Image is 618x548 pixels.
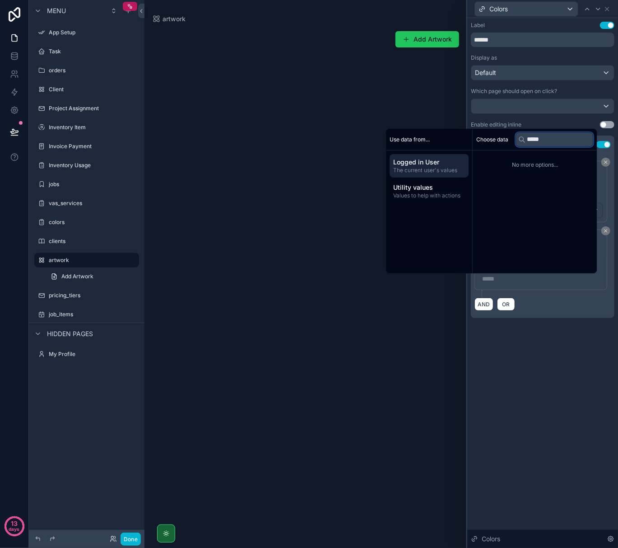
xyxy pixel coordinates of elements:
button: Done [121,533,141,546]
span: Colors [482,534,500,543]
a: Client [34,82,139,97]
span: Values to help with actions [393,192,465,199]
span: Colors [489,5,508,14]
span: The current user's values [393,167,465,174]
span: Default [475,68,496,77]
label: Invoice Payment [49,143,137,150]
span: Utility values [393,183,465,192]
span: Logged in User [393,158,465,167]
span: OR [500,301,512,308]
label: job_items [49,311,137,318]
span: Hidden pages [47,329,93,338]
label: Inventory Usage [49,162,137,169]
label: Task [49,48,137,55]
div: Label [471,22,485,29]
p: days [9,523,20,535]
button: AND [474,298,493,311]
a: vas_services [34,196,139,211]
a: pricing_tiers [34,288,139,303]
a: colors [34,215,139,230]
div: Enable editing inline [471,121,521,128]
span: Use data from... [390,136,430,143]
button: Default [471,65,614,80]
div: scrollable content [386,150,472,206]
label: App Setup [49,29,137,36]
label: Display as [471,54,497,61]
a: Inventory Item [34,120,139,135]
a: artwork [34,253,139,267]
a: Task [34,44,139,59]
label: vas_services [49,200,137,207]
label: colors [49,219,137,226]
a: My Profile [34,347,139,361]
label: jobs [49,181,137,188]
label: pricing_tiers [49,292,137,299]
button: Colors [474,1,578,17]
label: Which page should open on click? [471,88,557,95]
p: 13 [11,519,18,528]
label: Project Assignment [49,105,137,112]
a: Project Assignment [34,101,139,116]
label: Inventory Item [49,124,137,131]
a: App Setup [34,25,139,40]
a: orders [34,63,139,78]
span: Choose data [476,136,508,143]
span: Menu [47,6,66,15]
a: jobs [34,177,139,192]
label: artwork [49,257,134,264]
a: Add Artwork [45,269,139,284]
span: Add Artwork [61,273,93,280]
label: My Profile [49,351,137,358]
label: Client [49,86,137,93]
a: clients [34,234,139,248]
label: orders [49,67,137,74]
a: job_items [34,307,139,322]
a: Invoice Payment [34,139,139,154]
label: clients [49,238,137,245]
a: Inventory Usage [34,158,139,173]
button: OR [497,298,515,311]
